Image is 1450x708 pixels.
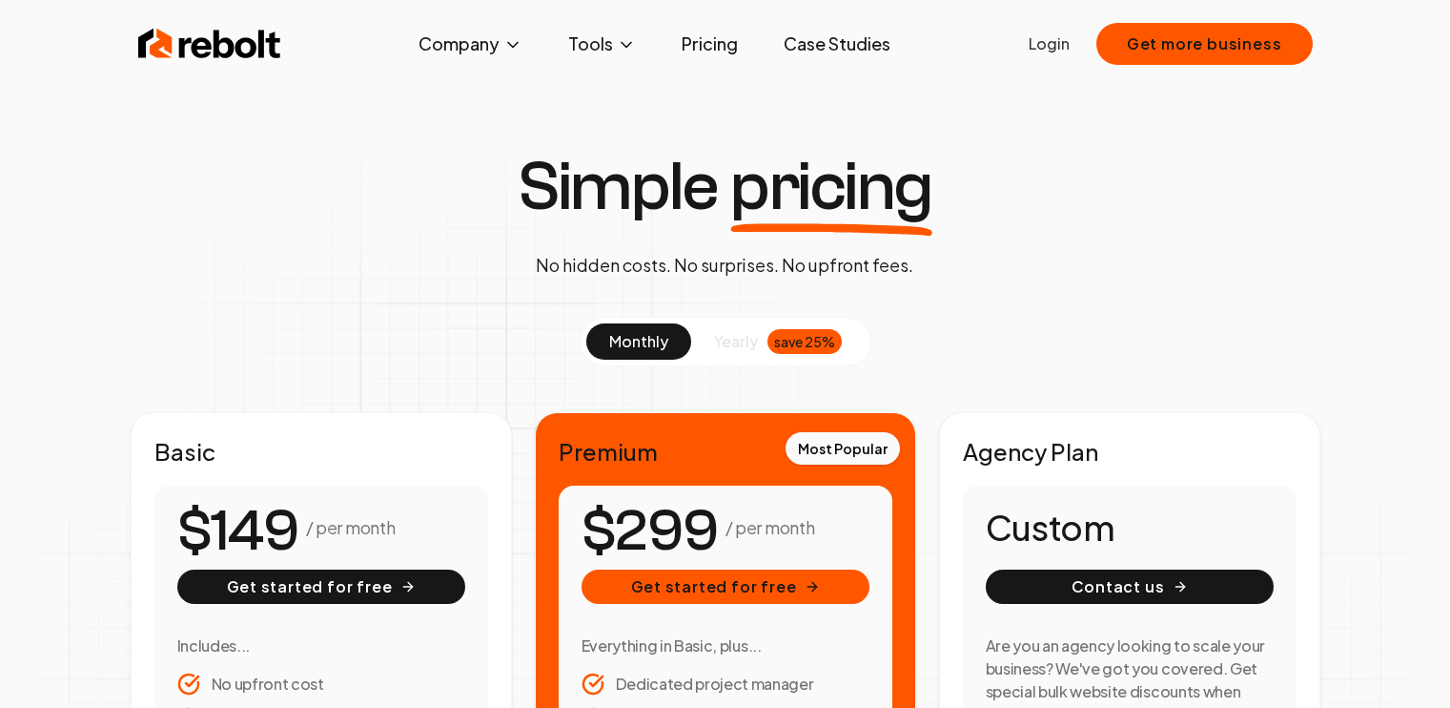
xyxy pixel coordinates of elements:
[536,252,913,279] p: No hidden costs. No surprises. No upfront fees.
[1029,32,1070,55] a: Login
[582,635,869,657] h3: Everything in Basic, plus...
[582,489,718,574] number-flow-react: $299
[768,25,906,63] a: Case Studies
[714,330,758,353] span: yearly
[666,25,753,63] a: Pricing
[177,489,298,574] number-flow-react: $149
[553,25,651,63] button: Tools
[986,509,1274,547] h1: Custom
[306,514,395,541] p: / per month
[582,673,869,696] li: Dedicated project manager
[582,570,869,604] button: Get started for free
[559,436,892,467] h2: Premium
[609,331,668,351] span: monthly
[963,436,1297,467] h2: Agency Plan
[767,329,842,354] div: save 25%
[725,514,814,541] p: / per month
[177,570,465,604] button: Get started for free
[691,323,865,360] button: yearlysave 25%
[138,25,281,63] img: Rebolt Logo
[518,153,932,221] h1: Simple
[177,673,465,696] li: No upfront cost
[786,432,900,465] div: Most Popular
[730,153,932,221] span: pricing
[986,570,1274,604] button: Contact us
[403,25,538,63] button: Company
[154,436,488,467] h2: Basic
[1096,23,1313,65] button: Get more business
[177,635,465,657] h3: Includes...
[586,323,691,360] button: monthly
